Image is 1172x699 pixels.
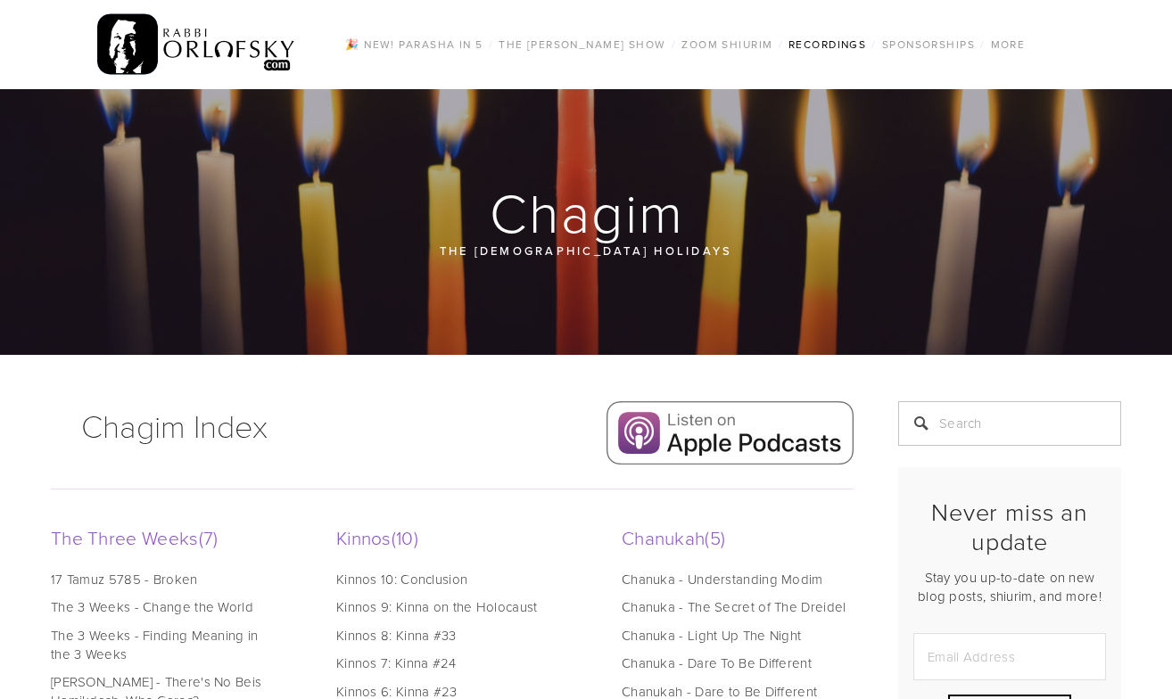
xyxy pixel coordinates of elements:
a: Chanuka - Understanding Modim [622,570,849,588]
span: / [489,37,493,52]
span: / [672,37,676,52]
a: Kinnos 10: Conclusion [336,570,564,588]
img: RabbiOrlofsky.com [97,10,296,79]
a: 🎉 NEW! Parasha in 5 [340,33,488,56]
h1: Chagim Index [51,401,298,449]
span: 7 [199,524,219,550]
a: Chanuka - Dare To Be Different [622,654,849,672]
span: / [980,37,985,52]
a: Kinnos10 [336,524,568,550]
p: The [DEMOGRAPHIC_DATA] Holidays [158,241,1014,260]
h2: Never miss an update [913,498,1106,555]
a: Chanuka - Light Up The Night [622,626,849,645]
img: Apple Podcasts.png [607,401,854,465]
input: Email Address [913,633,1106,680]
p: Stay you up-to-date on new blog posts, shiurim, and more! [913,568,1106,605]
input: Search [898,401,1121,446]
span: / [871,37,876,52]
span: 5 [705,524,725,550]
a: The [PERSON_NAME] Show [493,33,672,56]
a: Kinnos 7: Kinna #24 [336,654,564,672]
a: Zoom Shiurim [676,33,778,56]
a: Chanukah5 [622,524,854,550]
a: Chanuka - The Secret of The Dreidel [622,597,849,616]
a: The 3 Weeks - Finding Meaning in the 3 Weeks [51,626,278,663]
a: Kinnos 9: Kinna on the Holocaust [336,597,564,616]
a: Kinnos 8: Kinna #33 [336,626,564,645]
span: 10 [392,524,418,550]
a: The Three Weeks7 [51,524,283,550]
a: 17 Tamuz 5785 - Broken [51,570,278,588]
a: Recordings [783,33,871,56]
a: More [986,33,1031,56]
a: Sponsorships [877,33,980,56]
span: / [779,37,783,52]
h1: Chagim [51,184,1123,241]
a: The 3 Weeks - Change the World [51,597,278,616]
